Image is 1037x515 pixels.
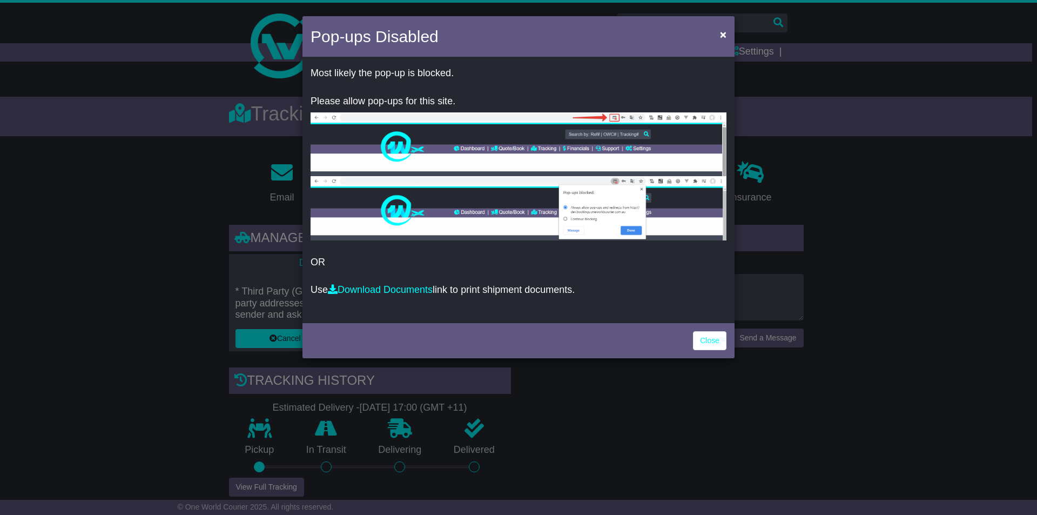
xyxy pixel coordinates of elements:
[715,23,732,45] button: Close
[311,112,726,176] img: allow-popup-1.png
[311,24,439,49] h4: Pop-ups Disabled
[302,59,735,320] div: OR
[720,28,726,41] span: ×
[328,284,433,295] a: Download Documents
[311,176,726,240] img: allow-popup-2.png
[311,68,726,79] p: Most likely the pop-up is blocked.
[311,96,726,108] p: Please allow pop-ups for this site.
[311,284,726,296] p: Use link to print shipment documents.
[693,331,726,350] a: Close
